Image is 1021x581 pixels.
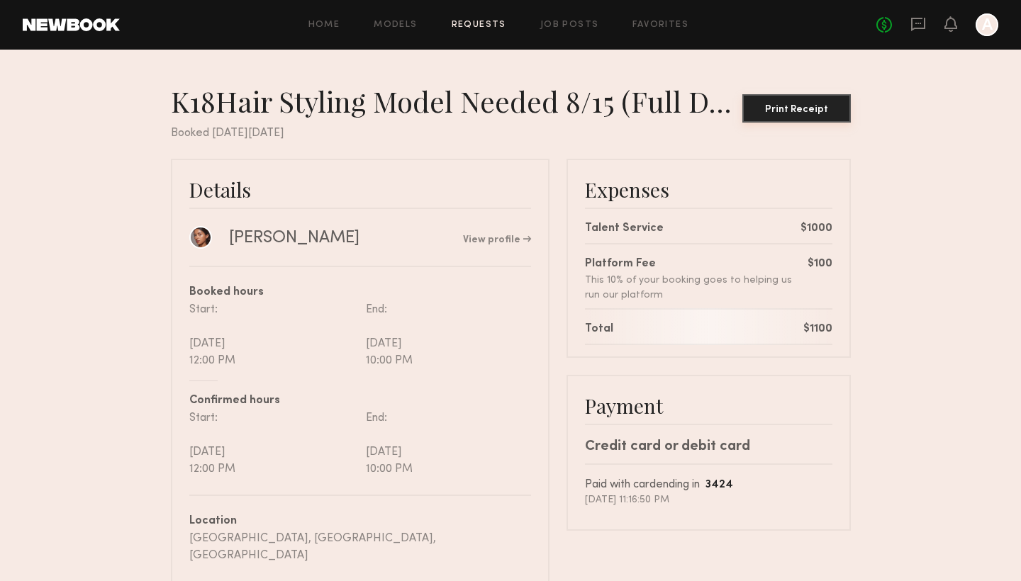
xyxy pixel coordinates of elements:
div: Paid with card ending in [585,476,832,494]
div: K18Hair Styling Model Needed 8/15 (Full Day) [171,84,742,119]
div: Start: [DATE] 12:00 PM [189,301,360,369]
div: Platform Fee [585,256,808,273]
div: Booked hours [189,284,531,301]
div: Expenses [585,177,832,202]
b: 3424 [705,480,733,490]
a: View profile [463,235,531,245]
div: Booked [DATE][DATE] [171,125,851,142]
a: Requests [452,21,506,30]
div: Credit card or debit card [585,436,832,458]
div: $1000 [800,220,832,237]
div: Total [585,321,613,338]
div: Print Receipt [748,105,845,115]
div: [PERSON_NAME] [229,227,359,249]
div: This 10% of your booking goes to helping us run our platform [585,273,808,303]
div: Talent Service [585,220,664,237]
a: Models [374,21,417,30]
button: Print Receipt [742,94,851,123]
div: [DATE] 11:16:50 PM [585,494,832,507]
div: Start: [DATE] 12:00 PM [189,410,360,478]
a: Favorites [632,21,688,30]
div: Location [189,513,531,530]
div: [GEOGRAPHIC_DATA], [GEOGRAPHIC_DATA], [GEOGRAPHIC_DATA] [189,530,531,564]
div: $100 [808,256,832,273]
div: Confirmed hours [189,393,531,410]
div: End: [DATE] 10:00 PM [360,410,531,478]
div: $1100 [803,321,832,338]
div: Details [189,177,531,202]
div: End: [DATE] 10:00 PM [360,301,531,369]
div: Payment [585,393,832,418]
a: Job Posts [540,21,599,30]
a: A [976,13,998,36]
a: Home [308,21,340,30]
